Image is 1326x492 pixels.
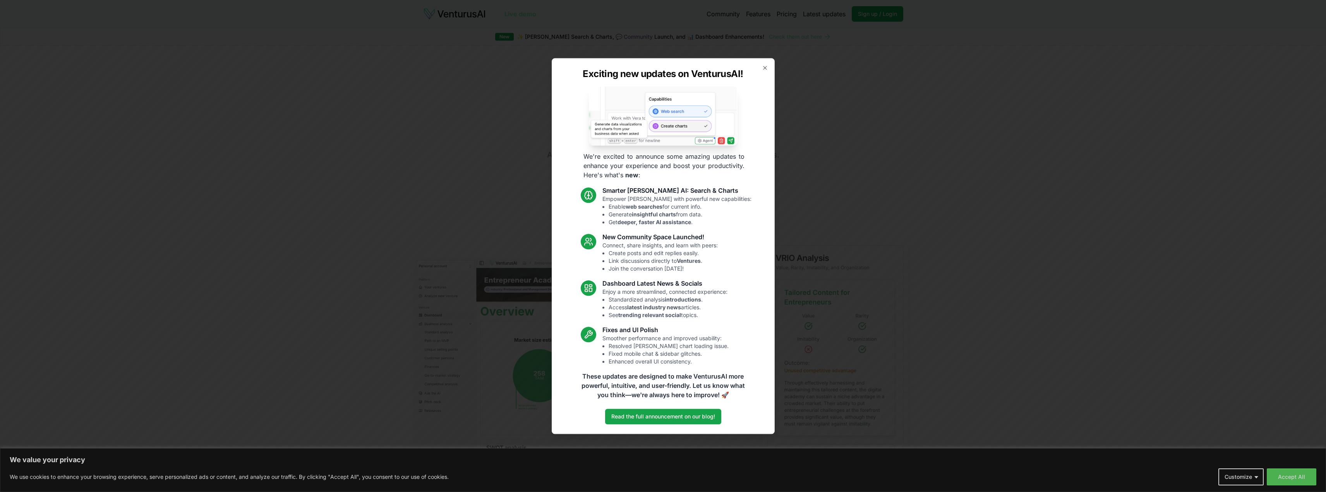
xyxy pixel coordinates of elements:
[626,203,662,210] strong: web searches
[602,195,751,226] p: Empower [PERSON_NAME] with powerful new capabilities:
[609,249,718,257] li: Create posts and edit replies easily.
[576,372,750,399] p: These updates are designed to make VenturusAI more powerful, intuitive, and user-friendly. Let us...
[627,304,681,310] strong: latest industry news
[609,342,729,350] li: Resolved [PERSON_NAME] chart loading issue.
[625,171,638,179] strong: new
[609,311,727,319] li: See topics.
[602,334,729,365] p: Smoother performance and improved usability:
[589,86,738,146] img: Vera AI
[605,409,721,424] a: Read the full announcement on our blog!
[583,68,743,80] h2: Exciting new updates on VenturusAI!
[609,203,751,211] li: Enable for current info.
[677,257,701,264] strong: Ventures
[609,265,718,273] li: Join the conversation [DATE]!
[609,350,729,358] li: Fixed mobile chat & sidebar glitches.
[618,312,681,318] strong: trending relevant social
[609,303,727,311] li: Access articles.
[602,232,718,242] h3: New Community Space Launched!
[632,211,676,218] strong: insightful charts
[577,152,751,180] p: We're excited to announce some amazing updates to enhance your experience and boost your producti...
[665,296,701,303] strong: introductions
[609,218,751,226] li: Get .
[602,242,718,273] p: Connect, share insights, and learn with peers:
[609,211,751,218] li: Generate from data.
[609,296,727,303] li: Standardized analysis .
[618,219,691,225] strong: deeper, faster AI assistance
[602,279,727,288] h3: Dashboard Latest News & Socials
[609,257,718,265] li: Link discussions directly to .
[602,325,729,334] h3: Fixes and UI Polish
[602,288,727,319] p: Enjoy a more streamlined, connected experience:
[602,186,751,195] h3: Smarter [PERSON_NAME] AI: Search & Charts
[609,358,729,365] li: Enhanced overall UI consistency.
